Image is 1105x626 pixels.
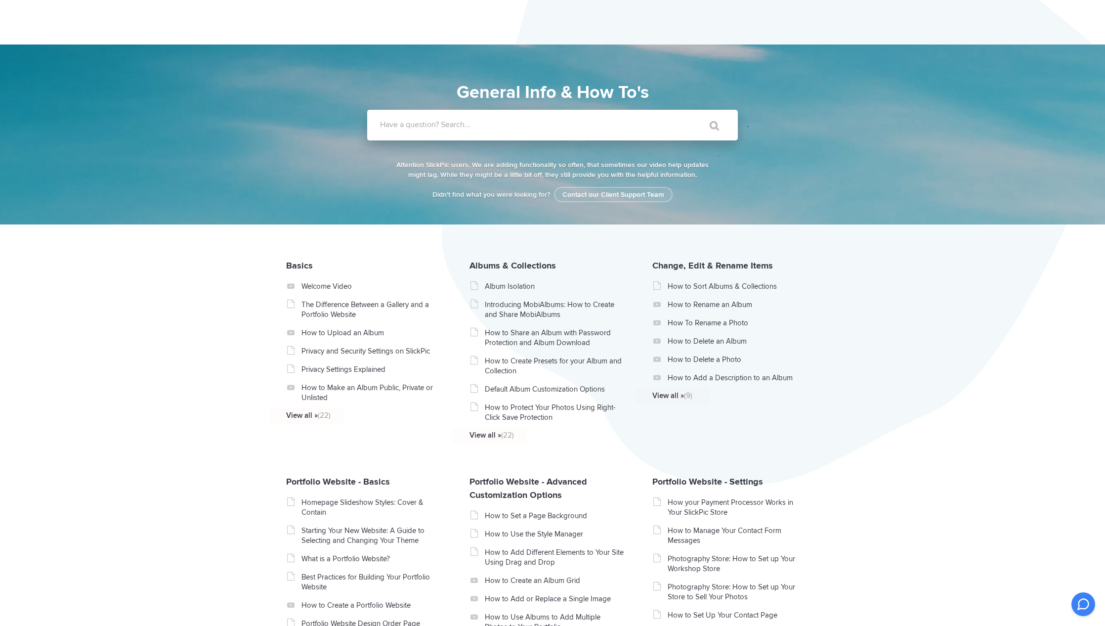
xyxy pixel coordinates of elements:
[652,476,763,487] a: Portfolio Website - Settings
[668,582,807,602] a: Photography Store: How to Set up Your Store to Sell Your Photos
[301,281,441,291] a: Welcome Video
[485,384,625,394] a: Default Album Customization Options
[668,526,807,545] a: How to Manage Your Contact Form Messages
[286,260,313,271] a: Basics
[301,600,441,610] a: How to Create a Portfolio Website
[485,547,625,567] a: How to Add Different Elements to Your Site Using Drag and Drop
[668,318,807,328] a: How To Rename a Photo
[485,576,625,585] a: How to Create an Album Grid
[485,511,625,521] a: How to Set a Page Background
[301,572,441,592] a: Best Practices for Building Your Portfolio Website
[469,476,587,500] a: Portfolio Website - Advanced Customization Options
[485,356,625,376] a: How to Create Presets for your Album and Collection
[394,160,711,180] p: Attention SlickPic users. We are adding functionality so often, that sometimes our video help upd...
[301,346,441,356] a: Privacy and Security Settings on SlickPic
[301,328,441,338] a: How to Upload an Album
[469,260,556,271] a: Albums & Collections
[668,373,807,383] a: How to Add a Description to an Album
[286,410,426,420] a: View all »(22)
[652,391,792,401] a: View all »(9)
[380,120,751,130] label: Have a question? Search...
[668,300,807,310] a: How to Rename an Album
[668,497,807,517] a: How your Payment Processor Works in Your SlickPic Store
[485,594,625,604] a: How to Add or Replace a Single Image
[394,190,711,200] p: Didn't find what you were looking for?
[301,554,441,564] a: What is a Portfolio Website?
[485,300,625,319] a: Introducing MobiAlbums: How to Create and Share MobiAlbums
[301,383,441,402] a: How to Make an Album Public, Private or Unlisted
[301,526,441,545] a: Starting Your New Website: A Guide to Selecting and Changing Your Theme
[668,355,807,364] a: How to Delete a Photo
[485,402,625,422] a: How to Protect Your Photos Using Right-Click Save Protection
[485,529,625,539] a: How to Use the Style Manager
[554,187,673,202] a: Contact our Client Support Team
[301,497,441,517] a: Homepage Slideshow Styles: Cover & Contain
[485,328,625,348] a: How to Share an Album with Password Protection and Album Download
[286,476,390,487] a: Portfolio Website - Basics
[668,554,807,574] a: Photography Store: How to Set up Your Workshop Store
[668,336,807,346] a: How to Delete an Album
[485,281,625,291] a: Album Isolation
[323,79,782,106] h1: General Info & How To's
[469,430,609,440] a: View all »(22)
[301,300,441,319] a: The Difference Between a Gallery and a Portfolio Website
[301,364,441,374] a: Privacy Settings Explained
[668,610,807,620] a: How to Set Up Your Contact Page
[668,281,807,291] a: How to Sort Albums & Collections
[689,114,730,137] input: 
[652,260,773,271] a: Change, Edit & Rename Items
